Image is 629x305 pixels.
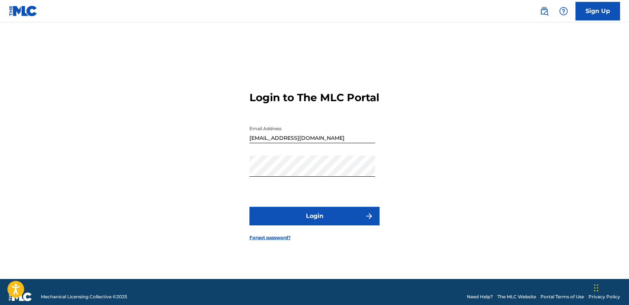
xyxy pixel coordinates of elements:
a: Portal Terms of Use [541,293,584,300]
a: Forgot password? [249,234,291,241]
a: Public Search [537,4,552,19]
div: Widget de chat [592,269,629,305]
img: logo [9,292,32,301]
img: f7272a7cc735f4ea7f67.svg [365,212,374,221]
img: MLC Logo [9,6,38,16]
div: Arrastrar [594,277,599,299]
span: Mechanical Licensing Collective © 2025 [41,293,127,300]
a: Privacy Policy [588,293,620,300]
iframe: Resource Center [608,196,629,256]
img: search [540,7,549,16]
a: Need Help? [467,293,493,300]
h3: Login to The MLC Portal [249,91,379,104]
a: The MLC Website [497,293,536,300]
img: help [559,7,568,16]
iframe: Chat Widget [592,269,629,305]
a: Sign Up [575,2,620,20]
div: Help [556,4,571,19]
button: Login [249,207,380,225]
